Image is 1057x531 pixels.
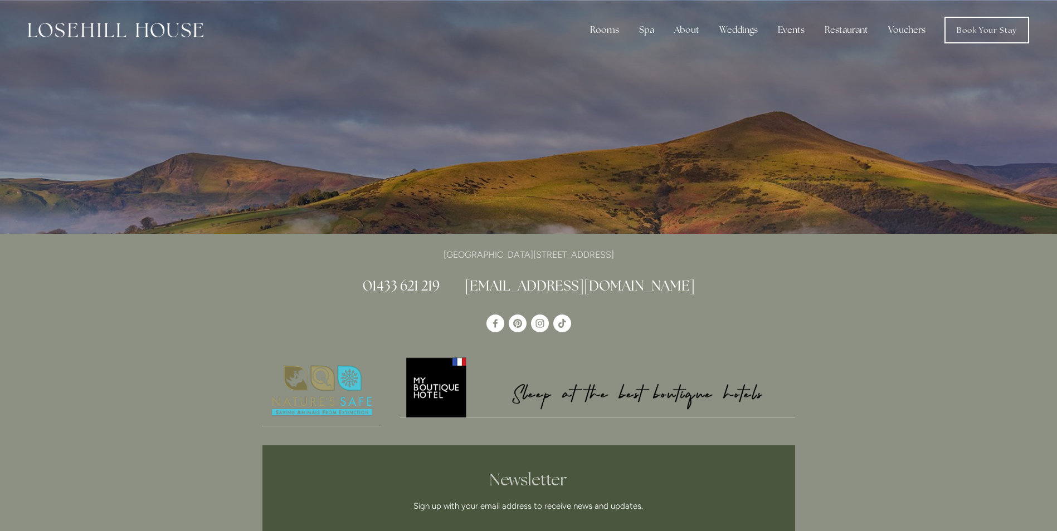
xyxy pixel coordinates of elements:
[262,247,795,262] p: [GEOGRAPHIC_DATA][STREET_ADDRESS]
[465,277,695,294] a: [EMAIL_ADDRESS][DOMAIN_NAME]
[769,19,814,41] div: Events
[553,314,571,332] a: TikTok
[509,314,527,332] a: Pinterest
[531,314,549,332] a: Instagram
[879,19,934,41] a: Vouchers
[363,277,440,294] a: 01433 621 219
[486,314,504,332] a: Losehill House Hotel & Spa
[262,356,382,426] a: Nature's Safe - Logo
[323,470,734,490] h2: Newsletter
[944,17,1029,43] a: Book Your Stay
[710,19,767,41] div: Weddings
[816,19,877,41] div: Restaurant
[28,23,203,37] img: Losehill House
[262,356,382,426] img: Nature's Safe - Logo
[581,19,628,41] div: Rooms
[400,356,795,417] img: My Boutique Hotel - Logo
[630,19,663,41] div: Spa
[665,19,708,41] div: About
[323,499,734,513] p: Sign up with your email address to receive news and updates.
